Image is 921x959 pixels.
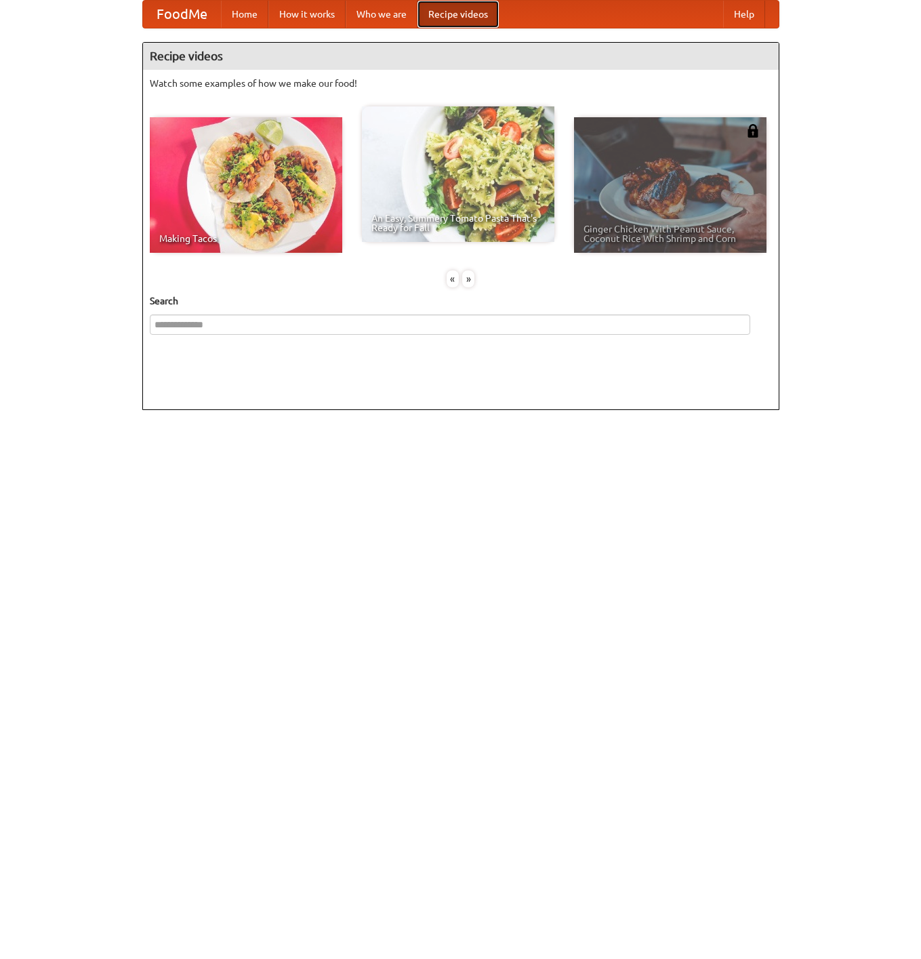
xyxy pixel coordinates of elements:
div: « [447,270,459,287]
a: Recipe videos [417,1,499,28]
img: 483408.png [746,124,760,138]
span: Making Tacos [159,234,333,243]
a: FoodMe [143,1,221,28]
a: Home [221,1,268,28]
a: Who we are [346,1,417,28]
p: Watch some examples of how we make our food! [150,77,772,90]
a: An Easy, Summery Tomato Pasta That's Ready for Fall [362,106,554,242]
a: How it works [268,1,346,28]
div: » [462,270,474,287]
a: Making Tacos [150,117,342,253]
h4: Recipe videos [143,43,779,70]
h5: Search [150,294,772,308]
a: Help [723,1,765,28]
span: An Easy, Summery Tomato Pasta That's Ready for Fall [371,213,545,232]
